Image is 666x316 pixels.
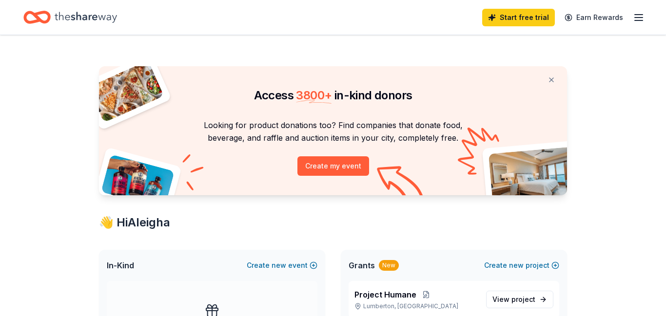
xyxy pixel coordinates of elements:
span: View [492,294,535,305]
img: Curvy arrow [377,166,426,203]
div: New [379,260,399,271]
span: Access in-kind donors [254,88,412,102]
span: new [509,260,524,271]
p: Lumberton, [GEOGRAPHIC_DATA] [354,302,478,310]
button: Createnewevent [247,260,317,271]
span: Grants [349,260,375,271]
button: Create my event [297,156,369,176]
a: Home [23,6,117,29]
img: Pizza [88,60,164,123]
span: In-Kind [107,260,134,271]
a: Start free trial [482,9,555,26]
span: project [511,295,535,303]
a: View project [486,291,553,308]
p: Looking for product donations too? Find companies that donate food, beverage, and raffle and auct... [111,119,555,145]
span: new [272,260,286,271]
div: 👋 Hi Aleigha [99,215,567,230]
span: Project Humane [354,289,416,300]
a: Earn Rewards [559,9,629,26]
span: 3800 + [296,88,332,102]
button: Createnewproject [484,260,559,271]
